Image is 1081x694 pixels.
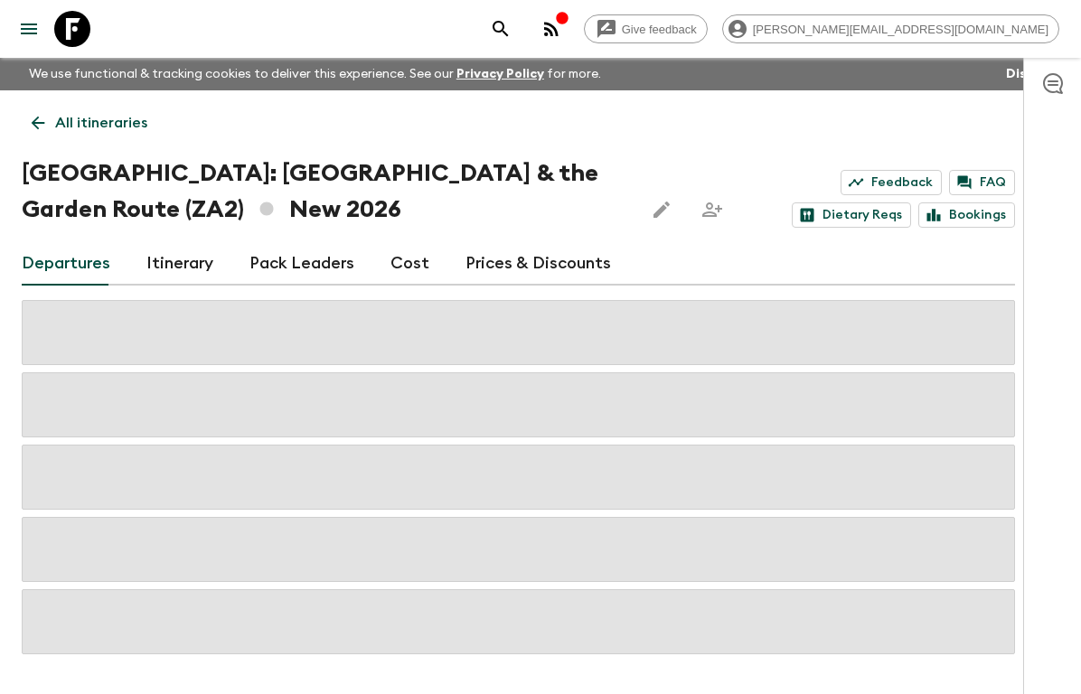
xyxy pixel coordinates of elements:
[22,242,110,286] a: Departures
[792,202,911,228] a: Dietary Reqs
[465,242,611,286] a: Prices & Discounts
[22,58,608,90] p: We use functional & tracking cookies to deliver this experience. See our for more.
[483,11,519,47] button: search adventures
[949,170,1015,195] a: FAQ
[146,242,213,286] a: Itinerary
[743,23,1058,36] span: [PERSON_NAME][EMAIL_ADDRESS][DOMAIN_NAME]
[390,242,429,286] a: Cost
[22,105,157,141] a: All itineraries
[584,14,708,43] a: Give feedback
[918,202,1015,228] a: Bookings
[1001,61,1059,87] button: Dismiss
[249,242,354,286] a: Pack Leaders
[55,112,147,134] p: All itineraries
[612,23,707,36] span: Give feedback
[694,192,730,228] span: Share this itinerary
[644,192,680,228] button: Edit this itinerary
[456,68,544,80] a: Privacy Policy
[22,155,629,228] h1: [GEOGRAPHIC_DATA]: [GEOGRAPHIC_DATA] & the Garden Route (ZA2) New 2026
[11,11,47,47] button: menu
[841,170,942,195] a: Feedback
[722,14,1059,43] div: [PERSON_NAME][EMAIL_ADDRESS][DOMAIN_NAME]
